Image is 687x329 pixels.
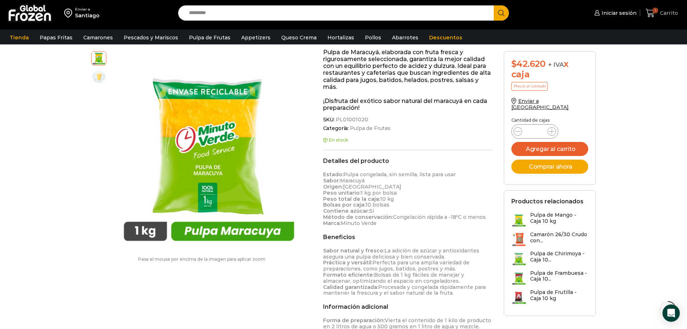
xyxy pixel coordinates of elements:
[511,59,589,80] div: x caja
[91,257,312,262] p: Pasa el mouse por encima de la imagen para aplicar zoom
[511,142,589,156] button: Agregar al carrito
[511,198,583,205] h2: Productos relacionados
[323,196,380,202] strong: Peso total de la caja:
[6,31,32,44] a: Tienda
[323,177,340,184] strong: Sabor:
[548,61,564,68] span: + IVA
[323,303,493,310] h2: Información adicional
[323,234,493,241] h2: Beneficios
[349,125,391,131] a: Pulpa de Frutas
[75,7,100,12] div: Enviar a
[92,51,106,65] span: pulpa-maracuya
[511,212,589,228] a: Pulpa de Mango - Caja 10 kg
[323,138,493,143] p: En stock
[593,6,637,20] a: Iniciar sesión
[323,259,373,266] strong: Práctica y versátil:
[323,98,493,111] p: ¡Disfruta del exótico sabor natural del maracuyá en cada preparación!
[278,31,320,44] a: Queso Crema
[323,172,493,226] p: Pulpa congelada, sin semilla, lista para usar Maracuyá [GEOGRAPHIC_DATA] 1 kg por bolsa 10 kg 10 ...
[323,49,493,90] p: Pulpa de Maracuyá, elaborada con fruta fresca y rigurosamente seleccionada, garantiza la mejor ca...
[511,82,548,91] p: Precio al contado
[530,251,589,263] h3: Pulpa de Chirimoya - Caja 10...
[324,31,358,44] a: Hortalizas
[64,7,75,19] img: address-field-icon.svg
[511,231,589,247] a: Camarón 26/30 Crudo con...
[600,9,637,17] span: Iniciar sesión
[530,212,589,224] h3: Pulpa de Mango - Caja 10 kg
[80,31,116,44] a: Camarones
[335,117,368,123] span: PL01001020
[530,289,589,302] h3: Pulpa de Frutilla - Caja 10 kg
[361,31,385,44] a: Pollos
[323,220,341,226] strong: Marca:
[120,31,182,44] a: Pescados y Mariscos
[323,117,493,123] span: SKU:
[644,5,680,22] a: 1 Carrito
[530,231,589,244] h3: Camarón 26/30 Crudo con...
[511,270,589,286] a: Pulpa de Frambuesa - Caja 10...
[511,160,589,174] button: Comprar ahora
[323,247,384,254] strong: Sabor natural y fresco:
[530,270,589,282] h3: Pulpa de Frambuesa - Caja 10...
[652,8,658,13] span: 1
[388,31,422,44] a: Abarrotes
[528,126,542,137] input: Product quantity
[511,59,546,69] bdi: 42.620
[323,317,385,324] strong: Forma de preparación:
[92,69,106,84] span: jugo-mango
[323,272,374,278] strong: Formato eficiente:
[323,171,343,178] strong: Estado:
[323,125,493,131] span: Categoría:
[323,183,343,190] strong: Origen:
[323,157,493,164] h2: Detalles del producto
[185,31,234,44] a: Pulpa de Frutas
[426,31,466,44] a: Descuentos
[36,31,76,44] a: Papas Fritas
[323,202,365,208] strong: Bolsas por caja:
[511,289,589,305] a: Pulpa de Frutilla - Caja 10 kg
[511,98,569,111] a: Enviar a [GEOGRAPHIC_DATA]
[658,9,678,17] span: Carrito
[323,208,369,214] strong: Contiene azúcar:
[323,284,378,290] strong: Calidad garantizada:
[662,304,680,322] div: Open Intercom Messenger
[511,59,517,69] span: $
[494,5,509,21] button: Search button
[323,214,393,220] strong: Método de conservación:
[323,190,361,196] strong: Peso unitario:
[238,31,274,44] a: Appetizers
[75,12,100,19] div: Santiago
[511,118,589,123] p: Cantidad de cajas
[323,248,493,296] p: La adición de azúcar y antioxidantes asegura una pulpa deliciosa y bien conservada. Perfecta para...
[511,251,589,266] a: Pulpa de Chirimoya - Caja 10...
